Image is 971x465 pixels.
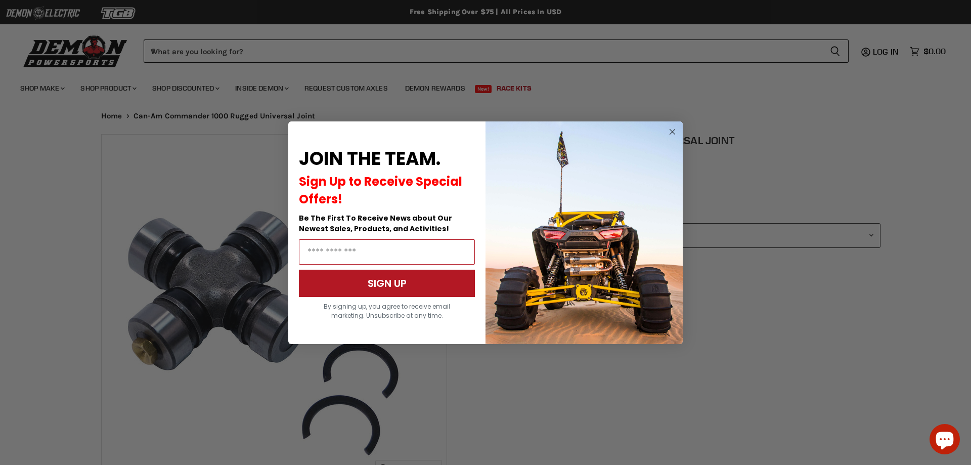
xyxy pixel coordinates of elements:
[324,302,450,320] span: By signing up, you agree to receive email marketing. Unsubscribe at any time.
[299,270,475,297] button: SIGN UP
[299,173,462,207] span: Sign Up to Receive Special Offers!
[926,424,963,457] inbox-online-store-chat: Shopify online store chat
[299,239,475,265] input: Email Address
[666,125,679,138] button: Close dialog
[299,146,440,172] span: JOIN THE TEAM.
[485,121,683,344] img: a9095488-b6e7-41ba-879d-588abfab540b.jpeg
[299,213,452,234] span: Be The First To Receive News about Our Newest Sales, Products, and Activities!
